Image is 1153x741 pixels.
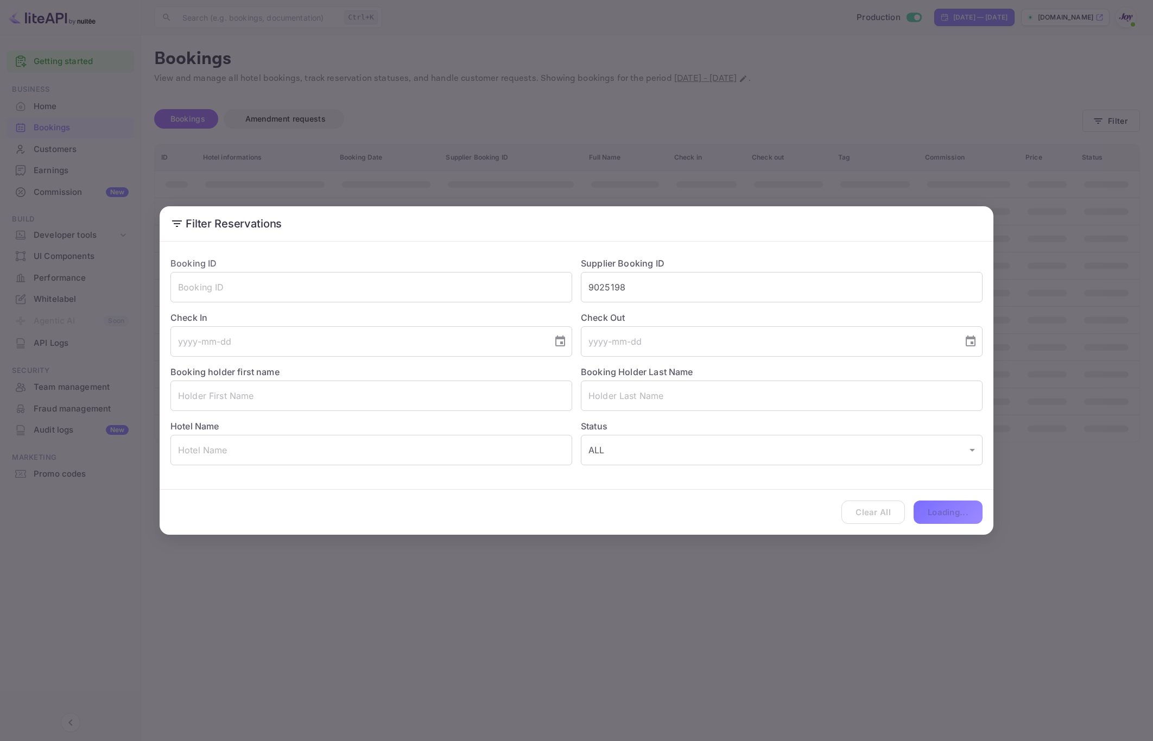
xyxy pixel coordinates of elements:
[581,366,693,377] label: Booking Holder Last Name
[160,206,993,241] h2: Filter Reservations
[581,272,983,302] input: Supplier Booking ID
[170,421,219,432] label: Hotel Name
[581,326,955,357] input: yyyy-mm-dd
[170,311,572,324] label: Check In
[170,326,545,357] input: yyyy-mm-dd
[581,381,983,411] input: Holder Last Name
[960,331,981,352] button: Choose date
[581,420,983,433] label: Status
[170,258,217,269] label: Booking ID
[170,272,572,302] input: Booking ID
[549,331,571,352] button: Choose date
[170,435,572,465] input: Hotel Name
[581,311,983,324] label: Check Out
[170,381,572,411] input: Holder First Name
[170,366,280,377] label: Booking holder first name
[581,258,664,269] label: Supplier Booking ID
[581,435,983,465] div: ALL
